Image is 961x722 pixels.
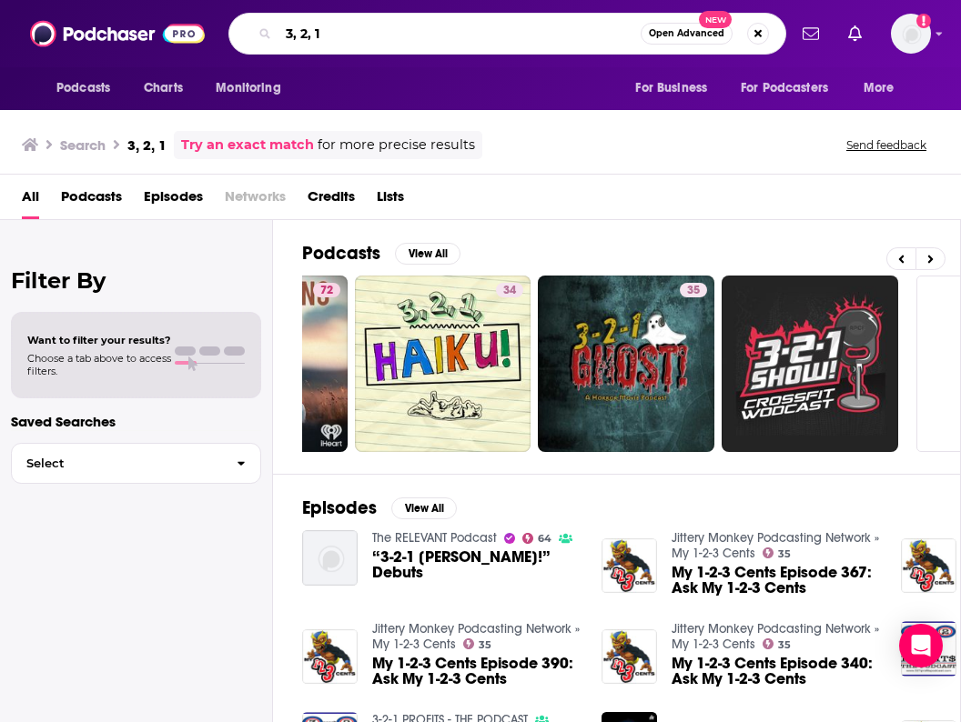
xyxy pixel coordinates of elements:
img: My 1-2-3 Cents Episode 357: Ask My 1-2-3 Cents [901,538,956,594]
span: Podcasts [56,75,110,101]
h2: Filter By [11,267,261,294]
div: Search podcasts, credits, & more... [228,13,786,55]
span: 72 [320,282,333,300]
a: 35 [463,638,492,649]
img: My 1-2-3 Cents Episode 367: Ask My 1-2-3 Cents [602,538,657,594]
h3: 3, 2, 1 [127,136,167,154]
a: 34 [496,283,523,297]
a: Show notifications dropdown [795,18,826,49]
a: Show notifications dropdown [841,18,869,49]
a: My 1-2-3 Cents Episode 367: Ask My 1-2-3 Cents [672,565,879,596]
a: Charts [132,71,194,105]
a: My 1-2-3 Cents Episode 390: Ask My 1-2-3 Cents [372,656,580,687]
span: New [699,11,732,28]
img: User Profile [891,14,931,54]
a: All [22,182,39,219]
span: “3-2-1 [PERSON_NAME]!” Debuts [372,549,580,580]
span: Want to filter your results? [27,334,171,346]
a: 34 [355,276,531,452]
span: Choose a tab above to access filters. [27,352,171,377]
button: Open AdvancedNew [641,23,733,45]
span: Monitoring [216,75,280,101]
span: 35 [778,550,791,558]
span: Logged in as AirwaveMedia [891,14,931,54]
button: open menu [203,71,304,105]
input: Search podcasts, credits, & more... [278,19,641,48]
a: “3-2-1 Tyler!” Debuts [372,549,580,580]
span: 35 [687,282,700,300]
h3: Search [60,136,106,154]
button: Show profile menu [891,14,931,54]
button: Send feedback [841,137,932,153]
span: For Business [635,75,707,101]
div: Open Intercom Messenger [899,624,943,667]
span: Open Advanced [649,29,724,38]
button: Select [11,443,261,484]
button: open menu [851,71,917,105]
a: Episodes [144,182,203,219]
a: The RELEVANT Podcast [372,530,497,546]
a: 64 [522,533,552,544]
span: For Podcasters [741,75,828,101]
a: My 1-2-3 Cents Episode 340: Ask My 1-2-3 Cents [672,656,879,687]
span: Select [12,457,222,469]
span: 64 [538,535,551,543]
h2: Episodes [302,496,377,519]
span: Charts [144,75,183,101]
a: Credits [308,182,355,219]
a: Jittery Monkey Podcasting Network » My 1-2-3 Cents [672,621,879,652]
span: More [864,75,895,101]
p: Saved Searches [11,413,261,430]
img: Podchaser - Follow, Share and Rate Podcasts [30,16,205,51]
a: Jittery Monkey Podcasting Network » My 1-2-3 Cents [372,621,580,652]
img: S3: E1 3-2-1 PROFITS - THE PODCAST - 3-2-1 Publishing Success! [901,621,956,677]
img: “3-2-1 Tyler!” Debuts [302,530,358,586]
button: open menu [729,71,855,105]
a: EpisodesView All [302,496,457,519]
a: PodcastsView All [302,242,460,265]
img: My 1-2-3 Cents Episode 340: Ask My 1-2-3 Cents [602,629,657,685]
img: My 1-2-3 Cents Episode 390: Ask My 1-2-3 Cents [302,629,358,685]
a: 35 [763,638,792,649]
a: 35 [680,283,707,297]
a: 35 [763,547,792,558]
a: Jittery Monkey Podcasting Network » My 1-2-3 Cents [672,530,879,561]
h2: Podcasts [302,242,380,265]
span: 35 [479,641,491,649]
button: open menu [44,71,134,105]
a: Lists [377,182,404,219]
span: 34 [503,282,516,300]
a: Podcasts [61,182,122,219]
span: 35 [778,641,791,649]
span: Networks [225,182,286,219]
a: 72 [313,283,340,297]
svg: Add a profile image [916,14,931,28]
button: open menu [622,71,730,105]
a: Try an exact match [181,135,314,155]
span: for more precise results [318,135,475,155]
a: 35 [538,276,714,452]
button: View All [395,243,460,265]
button: View All [391,497,457,519]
